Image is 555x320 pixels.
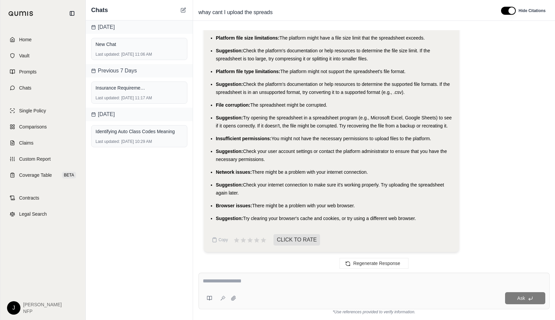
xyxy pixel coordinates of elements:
[96,95,183,101] div: [DATE] 11:17 AM
[216,82,243,87] span: Suggestion:
[198,309,550,315] div: *Use references provided to verify information.
[216,169,252,175] span: Network issues:
[216,182,444,196] span: Check your internet connection to make sure it's working properly. Try uploading the spreadsheet ...
[216,182,243,188] span: Suggestion:
[216,149,243,154] span: Suggestion:
[19,36,32,43] span: Home
[19,85,32,91] span: Chats
[23,308,62,315] span: NFP
[8,11,34,16] img: Qumis Logo
[271,136,431,141] span: You might not have the necessary permissions to upload files to the platform.
[280,69,406,74] span: The platform might not support the spreadsheet's file format.
[96,85,146,91] span: Insurance Requirements.pdf
[19,52,29,59] span: Vault
[96,52,183,57] div: [DATE] 11:06 AM
[216,136,271,141] span: Insufficient permissions:
[19,123,47,130] span: Comparisons
[4,136,81,150] a: Claims
[23,301,62,308] span: [PERSON_NAME]
[4,119,81,134] a: Comparisons
[216,115,452,128] span: Try opening the spreadsheet in a spreadsheet program (e.g., Microsoft Excel, Google Sheets) to se...
[179,6,187,14] button: New Chat
[19,107,46,114] span: Single Policy
[209,233,231,247] button: Copy
[19,195,39,201] span: Contracts
[4,103,81,118] a: Single Policy
[7,301,20,315] div: J
[216,48,243,53] span: Suggestion:
[216,82,450,95] span: Check the platform's documentation or help resources to determine the supported file formats. If ...
[96,128,183,135] div: Identifying Auto Class Codes Meaning
[219,237,228,243] span: Copy
[91,5,108,15] span: Chats
[19,211,47,217] span: Legal Search
[216,216,243,221] span: Suggestion:
[216,203,252,208] span: Browser issues:
[62,172,76,178] span: BETA
[216,102,250,108] span: File corruption:
[196,7,493,18] div: Edit Title
[196,7,275,18] span: whay cant I upload the spreads
[19,172,52,178] span: Coverage Table
[4,191,81,205] a: Contracts
[4,64,81,79] a: Prompts
[517,296,525,301] span: Ask
[518,8,546,13] span: Hide Citations
[216,48,430,61] span: Check the platform's documentation or help resources to determine the file size limit. If the spr...
[4,168,81,182] a: Coverage TableBETA
[86,108,193,121] div: [DATE]
[86,20,193,34] div: [DATE]
[216,69,280,74] span: Platform file type limitations:
[243,216,416,221] span: Try clearing your browser's cache and cookies, or try using a different web browser.
[19,156,51,162] span: Custom Report
[216,149,447,162] span: Check your user account settings or contact the platform administrator to ensure that you have th...
[252,203,355,208] span: There might be a problem with your web browser.
[4,48,81,63] a: Vault
[96,95,120,101] span: Last updated:
[96,41,183,48] div: New Chat
[96,139,183,144] div: [DATE] 10:29 AM
[19,68,37,75] span: Prompts
[96,139,120,144] span: Last updated:
[4,32,81,47] a: Home
[96,52,120,57] span: Last updated:
[86,64,193,77] div: Previous 7 Days
[4,207,81,221] a: Legal Search
[252,169,368,175] span: There might be a problem with your internet connection.
[216,115,243,120] span: Suggestion:
[67,8,77,19] button: Collapse sidebar
[4,152,81,166] a: Custom Report
[4,81,81,95] a: Chats
[216,35,280,41] span: Platform file size limitations:
[353,261,400,266] span: Regenerate Response
[273,234,320,246] span: CLICK TO RATE
[280,35,425,41] span: The platform might have a file size limit that the spreadsheet exceeds.
[250,102,327,108] span: The spreadsheet might be corrupted.
[340,258,409,269] button: Regenerate Response
[19,140,34,146] span: Claims
[505,292,545,304] button: Ask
